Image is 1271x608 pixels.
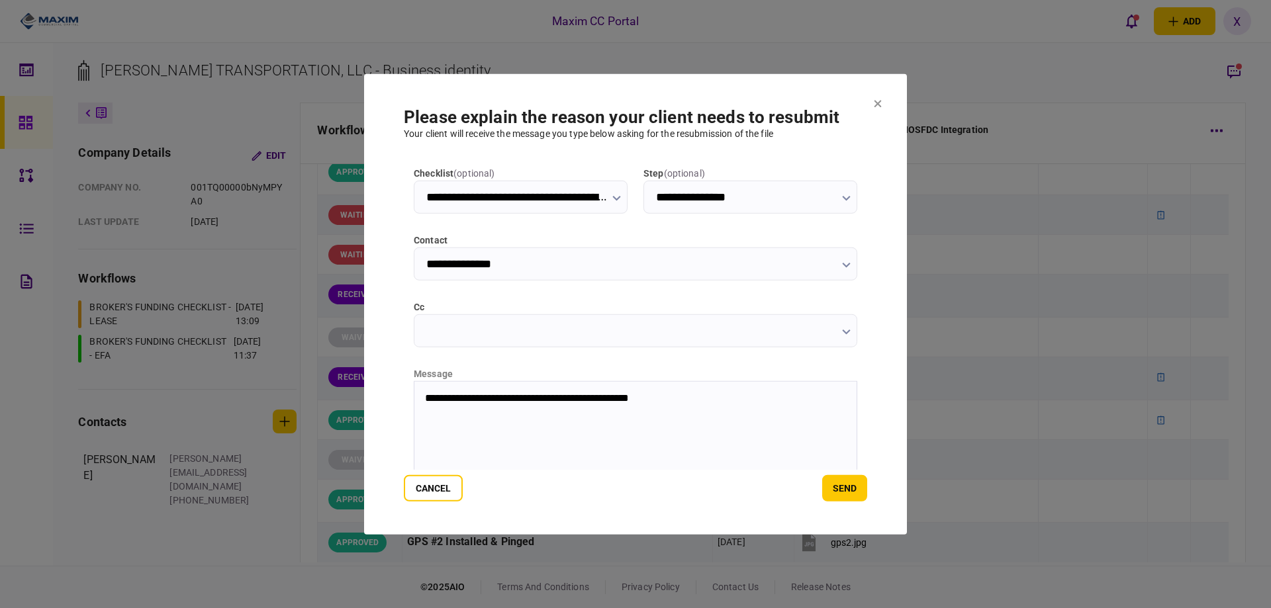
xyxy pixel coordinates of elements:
iframe: Rich Text Area [414,381,857,513]
input: checklist [414,180,628,213]
button: send [822,475,867,501]
label: step [643,166,857,180]
div: message [414,367,857,380]
input: contact [414,247,857,280]
h1: Please explain the reason your client needs to resubmit [404,107,867,126]
div: Your client will receive the message you type below asking for the resubmission of the file [404,126,867,140]
label: checklist [414,166,628,180]
input: step [643,180,857,213]
label: contact [414,233,857,247]
button: Cancel [404,475,463,501]
span: ( optional ) [664,167,705,178]
label: cc [414,300,857,314]
input: cc [414,314,857,347]
span: ( optional ) [453,167,494,178]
